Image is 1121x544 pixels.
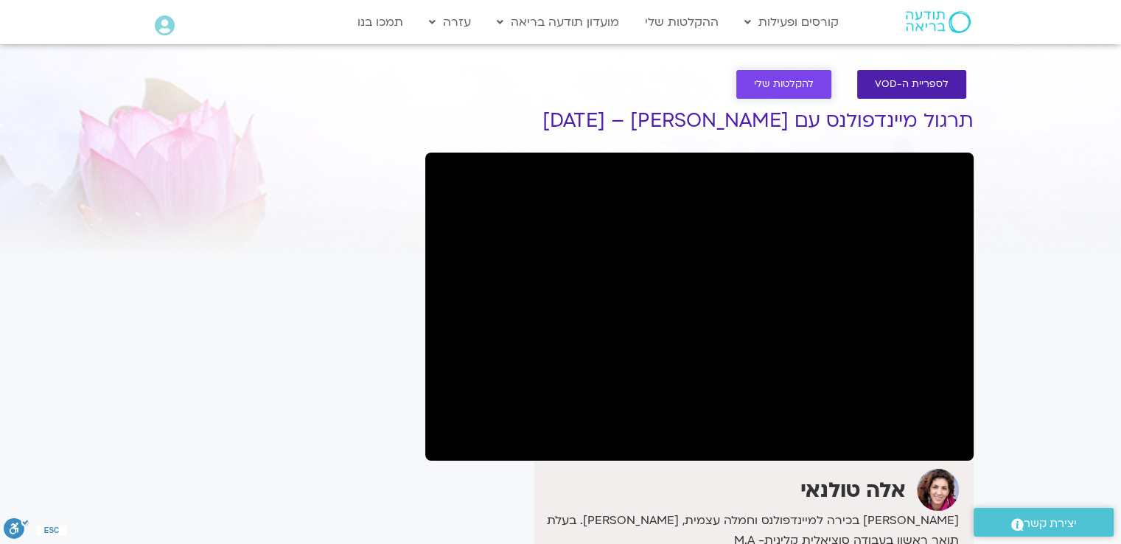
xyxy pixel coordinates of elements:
a: לספריית ה-VOD [857,70,966,99]
a: קורסים ופעילות [737,8,846,36]
span: לספריית ה-VOD [875,79,949,90]
a: מועדון תודעה בריאה [489,8,626,36]
span: יצירת קשר [1024,514,1077,534]
a: עזרה [422,8,478,36]
span: להקלטות שלי [754,79,814,90]
strong: אלה טולנאי [800,476,906,504]
a: יצירת קשר [974,508,1114,537]
h1: תרגול מיינדפולנס עם [PERSON_NAME] – [DATE] [425,110,974,132]
img: תודעה בריאה [906,11,971,33]
a: תמכו בנו [350,8,411,36]
a: ההקלטות שלי [638,8,726,36]
img: אלה טולנאי [917,469,959,511]
a: להקלטות שלי [736,70,831,99]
